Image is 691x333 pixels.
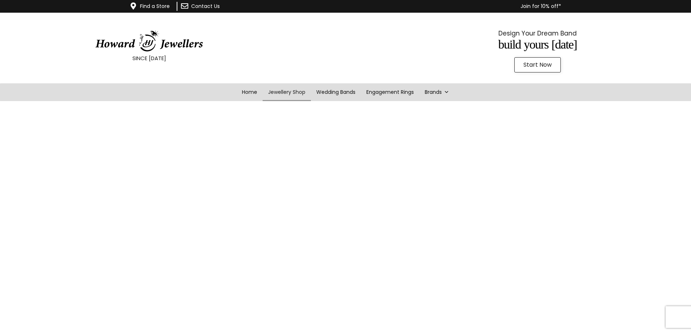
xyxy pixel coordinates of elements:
span: Start Now [523,62,552,68]
a: Contact Us [191,3,220,10]
a: Home [236,83,263,101]
a: Engagement Rings [361,83,419,101]
a: Brands [419,83,455,101]
p: SINCE [DATE] [18,54,280,63]
p: Join for 10% off* [262,2,561,11]
a: Wedding Bands [311,83,361,101]
span: Build Yours [DATE] [498,38,577,51]
a: Start Now [514,57,561,72]
a: Find a Store [140,3,170,10]
a: Jewellery Shop [263,83,311,101]
img: HowardJewellersLogo-04 [95,30,203,52]
p: Design Your Dream Band [407,28,669,39]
